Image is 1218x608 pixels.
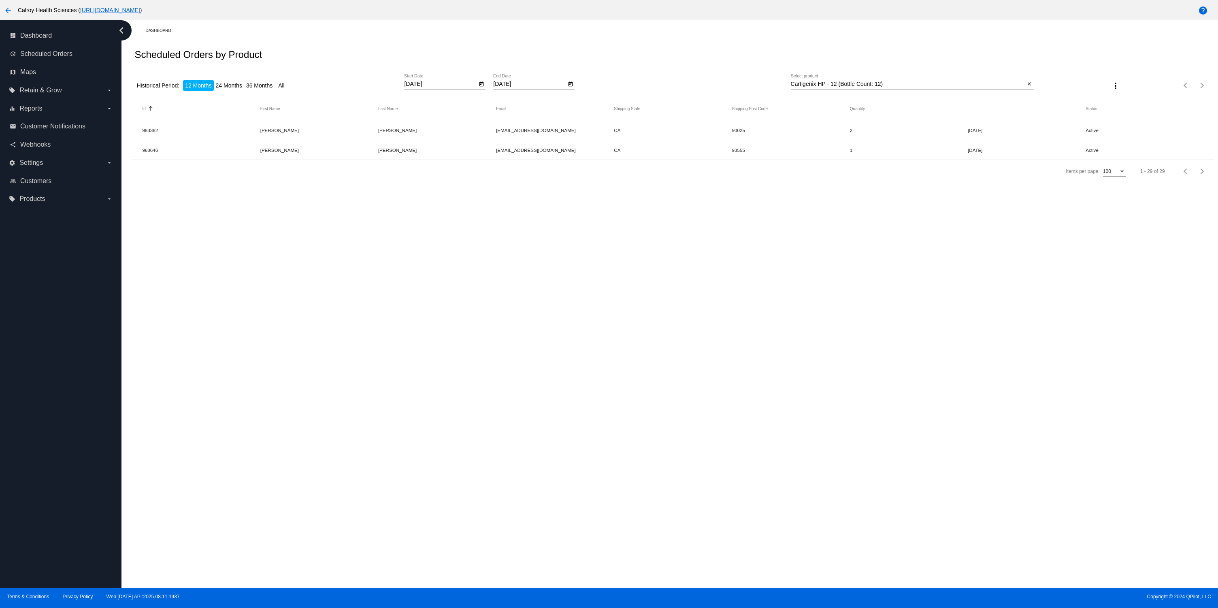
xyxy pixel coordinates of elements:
input: Select product [791,81,1025,87]
span: Maps [20,68,36,76]
span: Calroy Health Sciences ( ) [18,7,142,13]
span: Webhooks [20,141,51,148]
span: Retain & Grow [19,87,62,94]
a: Privacy Policy [63,594,93,599]
mat-cell: [DATE] [968,126,1086,135]
button: Clear [1025,80,1034,89]
mat-icon: close [1026,81,1032,87]
i: arrow_drop_down [106,196,113,202]
h2: Scheduled Orders by Product [134,49,262,60]
a: update Scheduled Orders [10,47,113,60]
mat-cell: 2 [850,126,968,135]
mat-cell: [EMAIL_ADDRESS][DOMAIN_NAME] [496,126,614,135]
div: 1 - 29 of 29 [1140,169,1165,174]
mat-cell: [EMAIL_ADDRESS][DOMAIN_NAME] [496,145,614,155]
button: Change sorting for Customer.Email [496,106,506,111]
button: Previous page [1178,77,1194,94]
input: End Date [493,81,566,87]
span: Settings [19,159,43,166]
mat-icon: more_vert [1111,81,1120,91]
i: update [10,51,16,57]
mat-cell: [DATE] [968,145,1086,155]
span: 100 [1103,169,1111,174]
i: chevron_left [115,24,128,37]
span: Customers [20,177,51,185]
input: Start Date [404,81,477,87]
a: Terms & Conditions [7,594,49,599]
span: Customer Notifications [20,123,85,130]
mat-cell: CA [614,145,732,155]
i: arrow_drop_down [106,160,113,166]
span: Dashboard [20,32,52,39]
a: share Webhooks [10,138,113,151]
mat-cell: 1 [850,145,968,155]
span: Scheduled Orders [20,50,72,58]
button: Change sorting for Id [142,106,145,111]
button: Change sorting for Quantity [850,106,865,111]
mat-cell: [PERSON_NAME] [378,126,496,135]
a: people_outline Customers [10,175,113,188]
i: map [10,69,16,75]
mat-cell: 968646 [142,145,260,155]
button: Change sorting for ShippingState [614,106,640,111]
a: map Maps [10,66,113,79]
i: settings [9,160,15,166]
i: dashboard [10,32,16,39]
mat-cell: 90025 [732,126,850,135]
span: Copyright © 2024 QPilot, LLC [616,594,1211,599]
a: Dashboard [145,24,178,37]
mat-icon: arrow_back [3,6,13,15]
mat-cell: [PERSON_NAME] [260,126,378,135]
i: share [10,141,16,148]
i: arrow_drop_down [106,105,113,112]
i: local_offer [9,196,15,202]
span: Reports [19,105,42,112]
button: Previous page [1178,163,1194,179]
mat-cell: [PERSON_NAME] [378,145,496,155]
span: Products [19,195,45,203]
mat-cell: Active [1086,145,1203,155]
a: [URL][DOMAIN_NAME] [80,7,140,13]
button: Change sorting for Customer.LastName [378,106,398,111]
mat-cell: Active [1086,126,1203,135]
a: dashboard Dashboard [10,29,113,42]
mat-cell: CA [614,126,732,135]
mat-cell: 983362 [142,126,260,135]
button: Change sorting for Customer.FirstName [260,106,280,111]
mat-cell: [PERSON_NAME] [260,145,378,155]
button: Next page [1194,77,1210,94]
i: people_outline [10,178,16,184]
li: 24 Months [214,80,244,91]
button: Next page [1194,163,1210,179]
i: email [10,123,16,130]
i: arrow_drop_down [106,87,113,94]
li: All [276,80,287,91]
mat-select: Items per page: [1103,169,1126,175]
li: 12 Months [183,80,213,91]
a: email Customer Notifications [10,120,113,133]
i: equalizer [9,105,15,112]
button: Change sorting for Status [1086,106,1097,111]
li: Historical Period: [134,80,181,91]
mat-cell: 93555 [732,145,850,155]
button: Change sorting for ShippingPostcode [732,106,768,111]
li: 36 Months [244,80,275,91]
a: Web:[DATE] API:2025.08.11.1937 [106,594,180,599]
mat-icon: help [1198,6,1208,15]
i: local_offer [9,87,15,94]
button: Open calendar [477,79,485,88]
div: Items per page: [1066,169,1099,174]
button: Open calendar [566,79,575,88]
